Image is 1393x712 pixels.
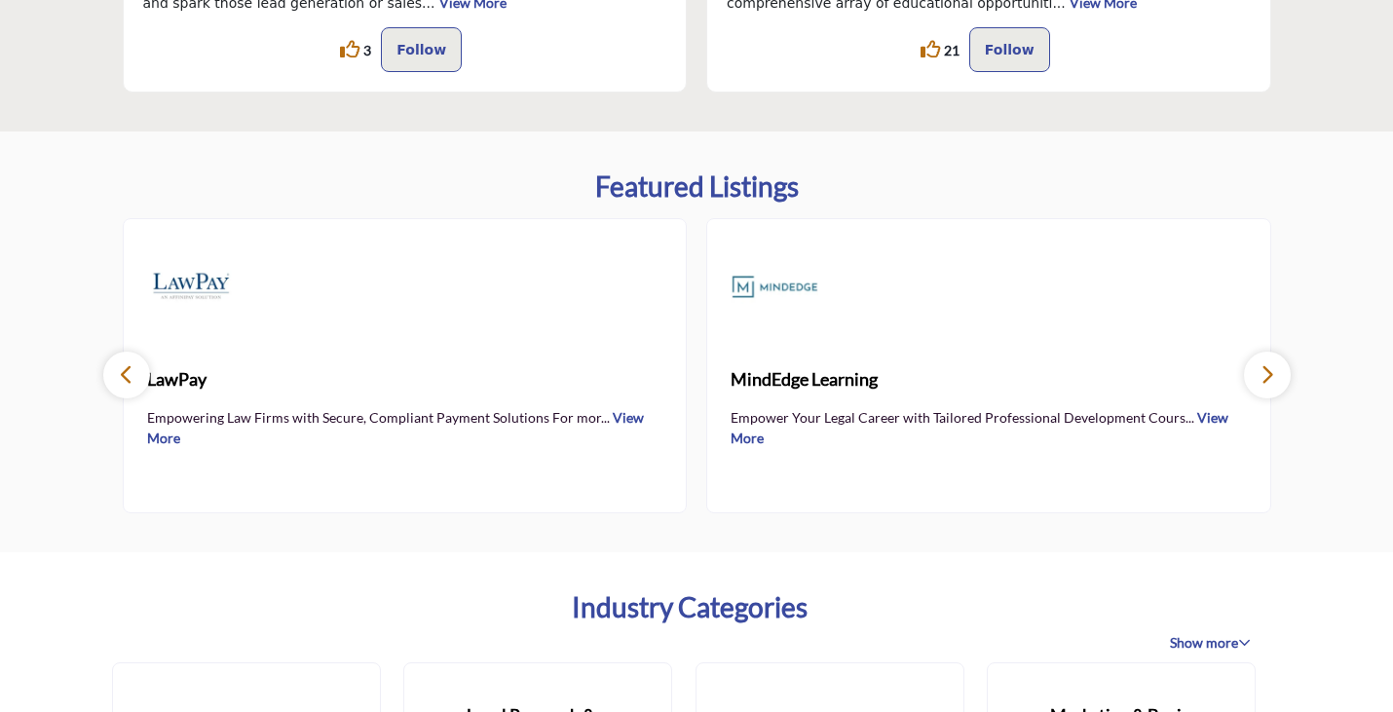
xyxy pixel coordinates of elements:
[396,38,446,61] p: Follow
[1170,633,1251,653] span: Show more
[147,243,235,330] img: LawPay
[147,366,663,393] span: LawPay
[601,409,610,426] span: ...
[1186,409,1194,426] span: ...
[363,40,371,60] span: 3
[147,407,663,446] p: Empowering Law Firms with Secure, Compliant Payment Solutions For mor
[985,38,1035,61] p: Follow
[944,40,960,60] span: 21
[731,407,1247,446] p: Empower Your Legal Career with Tailored Professional Development Cours
[731,354,1247,406] a: MindEdge Learning
[595,170,799,204] h2: Featured Listings
[572,591,808,624] a: Industry Categories
[381,27,462,72] button: Follow
[731,366,1247,393] span: MindEdge Learning
[147,354,663,406] a: LawPay
[969,27,1050,72] button: Follow
[731,243,818,330] img: MindEdge Learning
